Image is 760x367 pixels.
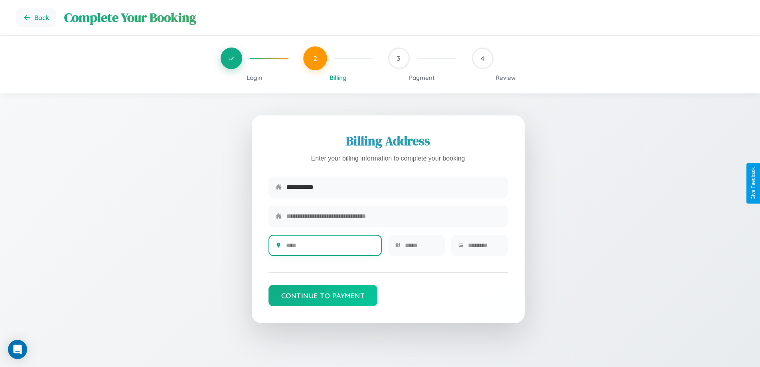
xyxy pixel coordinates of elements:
button: Continue to Payment [268,285,378,306]
span: Billing [330,74,347,81]
h2: Billing Address [268,132,508,150]
span: 4 [481,54,484,62]
span: 3 [397,54,401,62]
span: Login [247,74,262,81]
span: 2 [313,54,317,63]
h1: Complete Your Booking [64,9,744,26]
p: Enter your billing information to complete your booking [268,153,508,165]
button: Go back [16,8,56,27]
div: Open Intercom Messenger [8,340,27,359]
span: Payment [409,74,435,81]
div: Give Feedback [750,167,756,200]
span: Review [495,74,516,81]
